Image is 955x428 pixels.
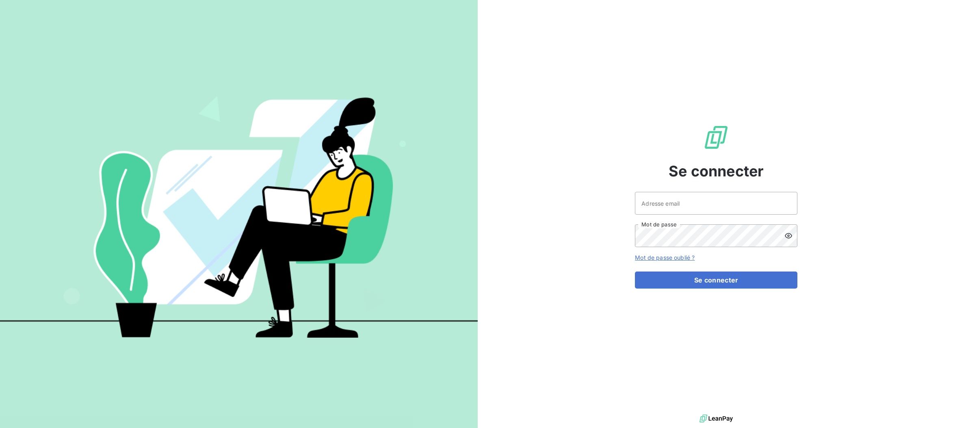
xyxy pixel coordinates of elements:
a: Mot de passe oublié ? [635,254,695,261]
img: logo [699,413,733,425]
input: placeholder [635,192,797,215]
button: Se connecter [635,272,797,289]
span: Se connecter [669,160,764,182]
img: Logo LeanPay [703,124,729,150]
